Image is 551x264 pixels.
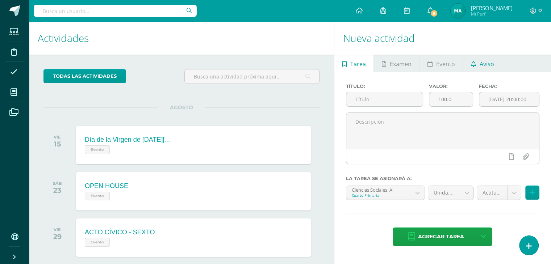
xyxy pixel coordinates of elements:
[38,22,325,55] h1: Actividades
[334,55,373,72] a: Tarea
[471,4,512,12] span: [PERSON_NAME]
[390,55,412,73] span: Examen
[463,55,502,72] a: Aviso
[54,135,61,140] div: VIE
[85,182,128,190] div: OPEN HOUSE
[483,186,502,200] span: Actitudes (5.0%)
[451,4,465,18] img: 89b96305ba49cfb70fcfc9f667f77a01.png
[53,227,62,232] div: VIE
[479,92,539,106] input: Fecha de entrega
[480,55,494,73] span: Aviso
[85,238,110,247] span: Evento
[85,136,172,144] div: Día de la Virgen de [DATE][PERSON_NAME] - Asueto
[436,55,455,73] span: Evento
[343,22,542,55] h1: Nueva actividad
[346,176,539,181] label: La tarea se asignará a:
[346,92,423,106] input: Título
[53,232,62,241] div: 29
[158,104,205,111] span: AGOSTO
[430,9,438,17] span: 8
[477,186,521,200] a: Actitudes (5.0%)
[53,186,62,195] div: 23
[53,181,62,186] div: SÁB
[352,186,405,193] div: Ciencias Sociales 'A'
[428,186,474,200] a: Unidad 3
[429,92,473,106] input: Puntos máximos
[85,192,110,200] span: Evento
[346,186,425,200] a: Ciencias Sociales 'A'Cuarto Primaria
[434,186,455,200] span: Unidad 3
[419,55,463,72] a: Evento
[429,84,473,89] label: Valor:
[418,228,464,246] span: Agregar tarea
[471,11,512,17] span: Mi Perfil
[185,69,319,84] input: Busca una actividad próxima aquí...
[374,55,419,72] a: Examen
[85,145,110,154] span: Evento
[34,5,197,17] input: Busca un usuario...
[350,55,366,73] span: Tarea
[43,69,126,83] a: todas las Actividades
[85,229,155,236] div: ACTO CÍVICO - SEXTO
[479,84,539,89] label: Fecha:
[346,84,423,89] label: Título:
[352,193,405,198] div: Cuarto Primaria
[54,140,61,148] div: 15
